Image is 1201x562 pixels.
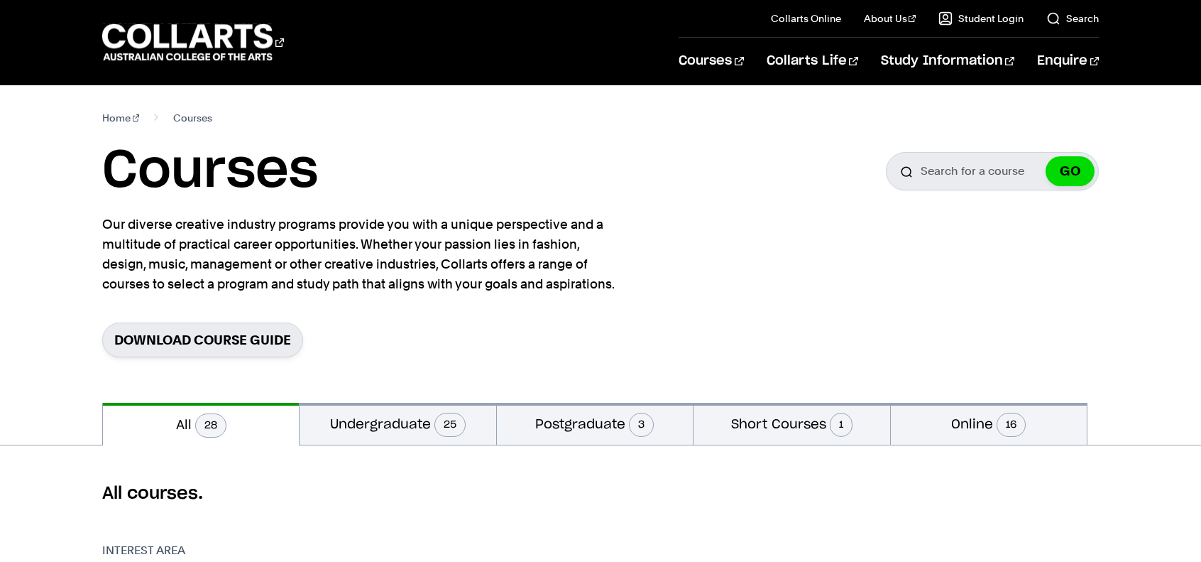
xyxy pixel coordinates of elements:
[102,22,284,63] div: Go to homepage
[102,215,620,294] p: Our diverse creative industry programs provide you with a unique perspective and a multitude of p...
[771,11,841,26] a: Collarts Online
[195,414,226,438] span: 28
[767,38,858,85] a: Collarts Life
[1037,38,1099,85] a: Enquire
[173,108,212,128] span: Courses
[997,413,1026,437] span: 16
[830,413,852,437] span: 1
[629,413,654,437] span: 3
[434,413,466,437] span: 25
[102,323,303,357] a: Download Course Guide
[693,403,889,445] button: Short Courses1
[938,11,1024,26] a: Student Login
[1046,11,1099,26] a: Search
[881,38,1014,85] a: Study Information
[102,542,272,559] h3: Interest Area
[103,403,299,445] button: All28
[497,403,693,445] button: Postgraduate3
[300,403,495,445] button: Undergraduate25
[679,38,743,85] a: Courses
[891,403,1087,445] button: Online16
[864,11,916,26] a: About Us
[886,152,1099,190] input: Search for a course
[102,108,140,128] a: Home
[102,139,318,203] h1: Courses
[1046,156,1095,186] button: GO
[102,482,1099,505] h2: All courses.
